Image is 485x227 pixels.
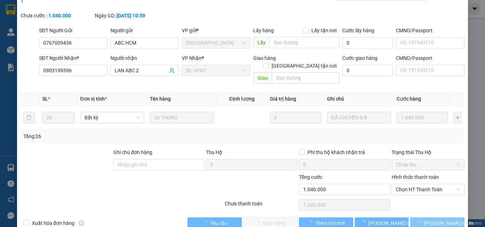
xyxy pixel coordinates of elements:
[342,65,393,76] input: Cước giao hàng
[229,96,254,102] span: Định lượng
[110,27,179,34] div: Người gửi
[270,112,321,123] input: 0
[453,112,462,123] button: plus
[42,96,48,102] span: SL
[253,28,274,33] span: Lấy hàng
[342,28,374,33] label: Cước lấy hàng
[202,220,210,225] span: loading
[396,159,460,170] span: Chưa thu
[392,148,464,156] div: Trạng thái Thu Hộ
[39,54,108,62] div: SĐT Người Nhận
[150,112,214,123] input: VD: Bàn, Ghế
[110,54,179,62] div: Người nhận
[182,27,250,34] div: VP gửi
[392,174,439,180] label: Hình thức thanh toán
[48,13,71,18] b: 1.040.000
[39,27,108,34] div: SĐT Người Gửi
[270,96,296,102] span: Giá trị hàng
[424,219,473,227] span: [PERSON_NAME] và In
[169,68,175,73] span: user-add
[21,12,93,19] div: Chưa cước :
[113,149,152,155] label: Ghi chú đơn hàng
[397,96,421,102] span: Cước hàng
[396,54,464,62] div: CMND/Passport
[210,219,227,227] span: Yêu cầu
[23,112,35,123] button: delete
[113,159,205,170] input: Ghi chú đơn hàng
[327,112,391,123] input: Ghi Chú
[23,132,188,140] div: Tổng: 26
[305,148,368,156] span: Phí thu hộ khách nhận trả
[79,221,84,226] span: info-circle
[206,149,222,155] span: Thu Hộ
[182,55,202,61] span: VP Nhận
[116,13,145,18] b: [DATE] 10:59
[416,220,424,225] span: loading
[342,55,377,61] label: Cước giao hàng
[224,200,298,212] div: Chưa thanh toán
[29,219,77,227] span: Xuất hóa đơn hàng
[299,174,322,180] span: Tổng cước
[324,92,394,106] th: Ghi chú
[95,12,168,19] div: Ngày GD:
[368,219,425,227] span: [PERSON_NAME] thay đổi
[360,220,368,225] span: loading
[309,27,339,34] span: Lấy tận nơi
[269,62,339,70] span: [GEOGRAPHIC_DATA] tận nơi
[397,112,448,123] input: 0
[396,27,464,34] div: CMND/Passport
[85,112,140,123] span: Bất kỳ
[150,96,171,102] span: Tên hàng
[186,65,246,76] span: ĐL VPNT
[342,37,393,49] input: Cước lấy hàng
[253,55,276,61] span: Giao hàng
[80,96,107,102] span: Đơn vị tính
[396,184,460,195] span: Chọn HT Thanh Toán
[269,37,339,48] input: Dọc đường
[272,72,339,84] input: Dọc đường
[315,219,345,227] span: Thêm ĐH mới
[307,220,315,225] span: loading
[253,72,272,84] span: Giao
[253,37,269,48] span: Lấy
[186,38,246,48] span: ĐL Quận 5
